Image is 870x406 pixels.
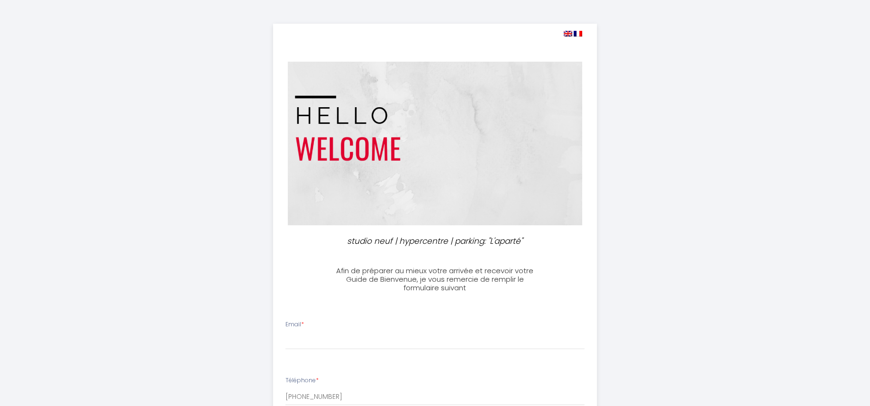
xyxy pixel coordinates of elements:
img: en.png [564,31,572,37]
label: Email [285,320,304,329]
label: Téléphone [285,376,319,385]
h3: Afin de préparer au mieux votre arrivée et recevoir votre Guide de Bienvenue, je vous remercie de... [330,267,540,292]
img: fr.png [574,31,582,37]
p: studio neuf | hypercentre | parking: "L'aparté" [334,235,537,248]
